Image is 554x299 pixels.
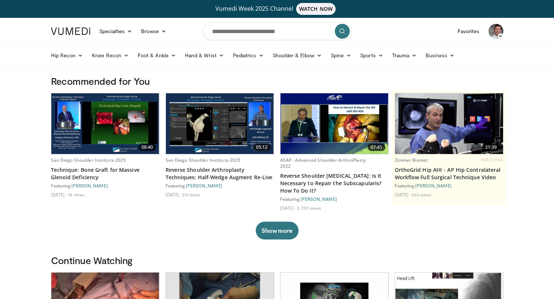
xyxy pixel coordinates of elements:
[280,196,389,202] div: Featuring:
[186,183,222,188] a: [PERSON_NAME]
[51,93,159,154] a: 08:40
[166,93,274,154] img: 04ab4792-be95-4d15-abaa-61dd869f3458.620x360_q85_upscale.jpg
[395,183,503,189] div: Featuring:
[356,48,388,63] a: Sports
[256,222,298,239] button: Show more
[280,172,389,194] a: Reverse Shoulder [MEDICAL_DATA]: Is It Necessary to Repair the Subscapularis? How To Do It?
[253,144,271,151] span: 05:12
[301,196,337,202] a: [PERSON_NAME]
[395,166,503,181] a: OrthoGrid Hip AI® - AP Hip Contralateral Workflow Full Surgical Technique Video
[166,157,241,163] a: San Diego Shoulder Institute 2025
[87,48,133,63] a: Knee Recon
[133,48,180,63] a: Foot & Ankle
[268,48,326,63] a: Shoulder & Elbow
[203,22,352,40] input: Search topics, interventions
[51,192,67,197] li: [DATE]
[297,205,321,211] li: 2,720 views
[166,192,182,197] li: [DATE]
[489,24,503,39] img: Avatar
[421,48,459,63] a: Business
[395,93,503,154] img: 96a9cbbb-25ee-4404-ab87-b32d60616ad7.620x360_q85_upscale.jpg
[415,183,452,188] a: [PERSON_NAME]
[166,183,274,189] div: Featuring:
[51,157,126,163] a: San Diego Shoulder Institute 2025
[395,93,503,154] a: 21:39
[51,183,160,189] div: Featuring:
[395,157,428,163] a: Zimmer Biomet
[180,48,228,63] a: Hand & Wrist
[281,93,388,154] a: 07:45
[68,192,85,197] li: 18 views
[412,192,432,197] li: 663 views
[388,48,422,63] a: Trauma
[482,144,500,151] span: 21:39
[453,24,484,39] a: Favorites
[52,3,502,15] a: Vumedi Week 2025 ChannelWATCH NOW
[51,166,160,181] a: Technique: Bone Graft for Massive Glenoid Deficiency
[51,93,159,154] img: 068392e2-30db-45b7-b151-068b993ae4d9.620x360_q85_upscale.jpg
[137,24,171,39] a: Browse
[228,48,268,63] a: Pediatrics
[280,205,296,211] li: [DATE]
[182,192,201,197] li: 20 views
[166,93,274,154] a: 05:12
[71,183,108,188] a: [PERSON_NAME]
[95,24,137,39] a: Specialties
[296,3,336,15] span: WATCH NOW
[51,254,503,266] h3: Continue Watching
[51,28,90,35] img: VuMedi Logo
[481,157,503,163] span: FEATURED
[368,144,385,151] span: 07:45
[395,192,411,197] li: [DATE]
[138,144,156,151] span: 08:40
[281,93,388,154] img: 0585ef83-666f-435b-9b61-be9454328f89.620x360_q85_upscale.jpg
[47,48,88,63] a: Hip Recon
[51,75,503,87] h3: Recommended for You
[280,157,366,169] a: ASAP - Advanced Shoulder ArthroPlasty 2022
[326,48,356,63] a: Spine
[166,166,274,181] a: Reverse Shoulder Arthroplasty Techniques: Half-Wedge Augment Re-Live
